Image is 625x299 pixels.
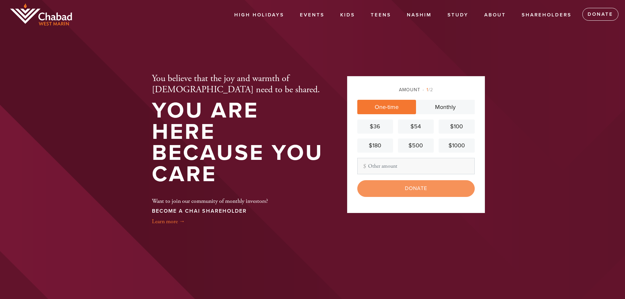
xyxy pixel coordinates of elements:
a: $1000 [439,139,474,153]
a: Kids [335,9,360,21]
a: Monthly [416,100,475,114]
img: chabad-west-marin-logo.png [10,3,72,26]
a: Learn more → [152,218,185,225]
a: One-time [357,100,416,114]
div: $36 [360,122,390,131]
h2: You believe that the joy and warmth of [DEMOGRAPHIC_DATA] need to be shared. [152,73,326,95]
h3: BECOME A CHAI SHAREHOLDER [152,208,268,214]
a: Shareholders [517,9,576,21]
input: Other amount [357,158,475,174]
a: $500 [398,139,434,153]
a: $54 [398,119,434,134]
a: Nashim [402,9,437,21]
a: Donate [582,8,618,21]
a: Study [443,9,473,21]
div: $500 [401,141,431,150]
div: $1000 [441,141,472,150]
a: About [479,9,511,21]
a: High Holidays [229,9,289,21]
div: $54 [401,122,431,131]
a: Events [295,9,329,21]
div: Want to join our community of monthly investors? [152,188,268,226]
div: $100 [441,122,472,131]
span: 1 [427,87,428,93]
a: Teens [366,9,396,21]
span: /2 [423,87,433,93]
div: Amount [357,86,475,93]
h1: You are here because you care [152,100,326,185]
a: $180 [357,139,393,153]
a: $100 [439,119,474,134]
a: $36 [357,119,393,134]
div: $180 [360,141,390,150]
